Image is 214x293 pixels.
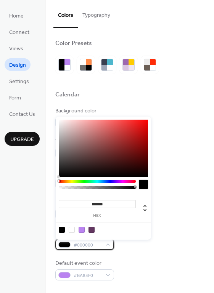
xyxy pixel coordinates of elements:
[9,78,29,86] span: Settings
[9,12,24,20] span: Home
[69,227,75,233] div: rgb(255, 255, 255)
[9,29,29,37] span: Connect
[55,259,113,267] div: Default event color
[55,91,80,99] div: Calendar
[9,45,23,53] span: Views
[5,58,31,71] a: Design
[5,42,28,54] a: Views
[5,91,26,104] a: Form
[5,26,34,38] a: Connect
[74,272,102,280] span: #BA83F0
[5,132,40,146] button: Upgrade
[74,241,102,249] span: #000000
[88,227,95,233] div: rgb(99, 55, 97)
[9,61,26,69] span: Design
[5,107,40,120] a: Contact Us
[5,75,34,87] a: Settings
[10,136,34,144] span: Upgrade
[5,9,28,22] a: Home
[9,110,35,118] span: Contact Us
[59,214,136,218] label: hex
[9,94,21,102] span: Form
[55,40,92,48] div: Color Presets
[59,227,65,233] div: rgb(0, 0, 0)
[79,227,85,233] div: rgb(186, 131, 240)
[55,107,113,115] div: Background color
